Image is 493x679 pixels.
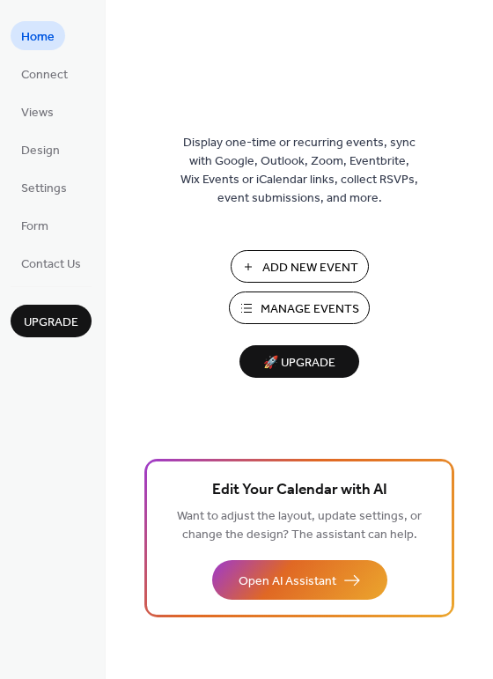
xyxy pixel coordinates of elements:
[177,505,422,547] span: Want to adjust the layout, update settings, or change the design? The assistant can help.
[180,134,418,208] span: Display one-time or recurring events, sync with Google, Outlook, Zoom, Eventbrite, Wix Events or ...
[262,259,358,277] span: Add New Event
[261,300,359,319] span: Manage Events
[11,248,92,277] a: Contact Us
[229,292,370,324] button: Manage Events
[11,135,70,164] a: Design
[21,28,55,47] span: Home
[250,351,349,375] span: 🚀 Upgrade
[21,255,81,274] span: Contact Us
[11,21,65,50] a: Home
[239,345,359,378] button: 🚀 Upgrade
[212,560,387,600] button: Open AI Assistant
[11,305,92,337] button: Upgrade
[11,173,77,202] a: Settings
[21,180,67,198] span: Settings
[231,250,369,283] button: Add New Event
[11,210,59,240] a: Form
[11,97,64,126] a: Views
[24,314,78,332] span: Upgrade
[21,218,48,236] span: Form
[21,104,54,122] span: Views
[11,59,78,88] a: Connect
[239,572,336,591] span: Open AI Assistant
[21,142,60,160] span: Design
[21,66,68,85] span: Connect
[212,478,387,503] span: Edit Your Calendar with AI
